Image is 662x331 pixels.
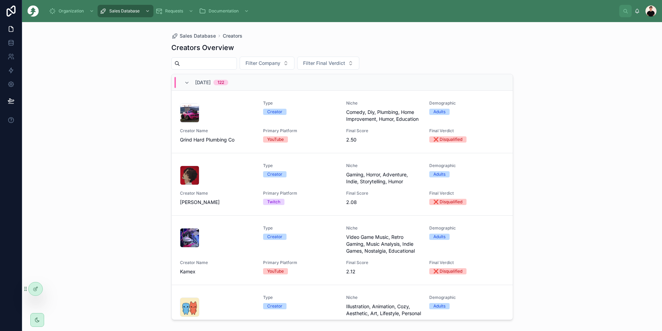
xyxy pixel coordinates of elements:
[297,57,359,70] button: Select Button
[433,136,462,143] div: ❌ Disqualified
[165,8,183,14] span: Requests
[180,260,255,265] span: Creator Name
[172,91,513,153] a: TypeCreatorNicheComedy, Diy, Plumbing, Home Improvement, Humor, EducationDemographicAdultsCreator...
[267,303,282,309] div: Creator
[433,109,445,115] div: Adults
[171,43,234,52] h1: Creators Overview
[263,100,338,106] span: Type
[263,128,338,134] span: Primary Platform
[267,199,280,205] div: Twitch
[433,234,445,240] div: Adults
[195,79,211,86] span: [DATE]
[240,57,294,70] button: Select Button
[429,191,504,196] span: Final Verdict
[180,128,255,134] span: Creator Name
[153,5,197,17] a: Requests
[346,136,421,143] span: 2.50
[346,171,421,185] span: Gaming, Horror, Adventure, Indie, Storytelling, Humor
[263,191,338,196] span: Primary Platform
[433,303,445,309] div: Adults
[263,225,338,231] span: Type
[218,80,224,85] div: 122
[209,8,239,14] span: Documentation
[267,268,284,274] div: YouTube
[267,109,282,115] div: Creator
[433,268,462,274] div: ❌ Disqualified
[346,234,421,254] span: Video Game Music, Retro Gaming, Music Analysis, Indie Games, Nostalgia, Educational
[245,60,280,67] span: Filter Company
[180,268,255,275] span: Kamex
[346,268,421,275] span: 2.12
[180,32,216,39] span: Sales Database
[346,191,421,196] span: Final Score
[429,295,504,300] span: Demographic
[263,163,338,168] span: Type
[429,128,504,134] span: Final Verdict
[180,136,255,143] span: Grind Hard Plumbing Co
[180,191,255,196] span: Creator Name
[28,6,39,17] img: App logo
[267,234,282,240] div: Creator
[303,60,345,67] span: Filter Final Verdict
[346,295,421,300] span: Niche
[346,128,421,134] span: Final Score
[109,8,140,14] span: Sales Database
[429,260,504,265] span: Final Verdict
[346,260,421,265] span: Final Score
[180,199,255,206] span: [PERSON_NAME]
[267,171,282,177] div: Creator
[223,32,242,39] a: Creators
[263,260,338,265] span: Primary Platform
[197,5,252,17] a: Documentation
[346,225,421,231] span: Niche
[346,109,421,123] span: Comedy, Diy, Plumbing, Home Improvement, Humor, Education
[429,100,504,106] span: Demographic
[59,8,84,14] span: Organization
[172,216,513,285] a: TypeCreatorNicheVideo Game Music, Retro Gaming, Music Analysis, Indie Games, Nostalgia, Education...
[98,5,153,17] a: Sales Database
[346,199,421,206] span: 2.08
[429,163,504,168] span: Demographic
[346,303,421,317] span: Illustration, Animation, Cozy, Aesthetic, Art, Lifestyle, Personal
[47,5,98,17] a: Organization
[172,153,513,216] a: TypeCreatorNicheGaming, Horror, Adventure, Indie, Storytelling, HumorDemographicAdultsCreator Nam...
[433,171,445,177] div: Adults
[346,163,421,168] span: Niche
[171,32,216,39] a: Sales Database
[346,100,421,106] span: Niche
[429,225,504,231] span: Demographic
[267,136,284,143] div: YouTube
[263,295,338,300] span: Type
[44,3,619,19] div: scrollable content
[433,199,462,205] div: ❌ Disqualified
